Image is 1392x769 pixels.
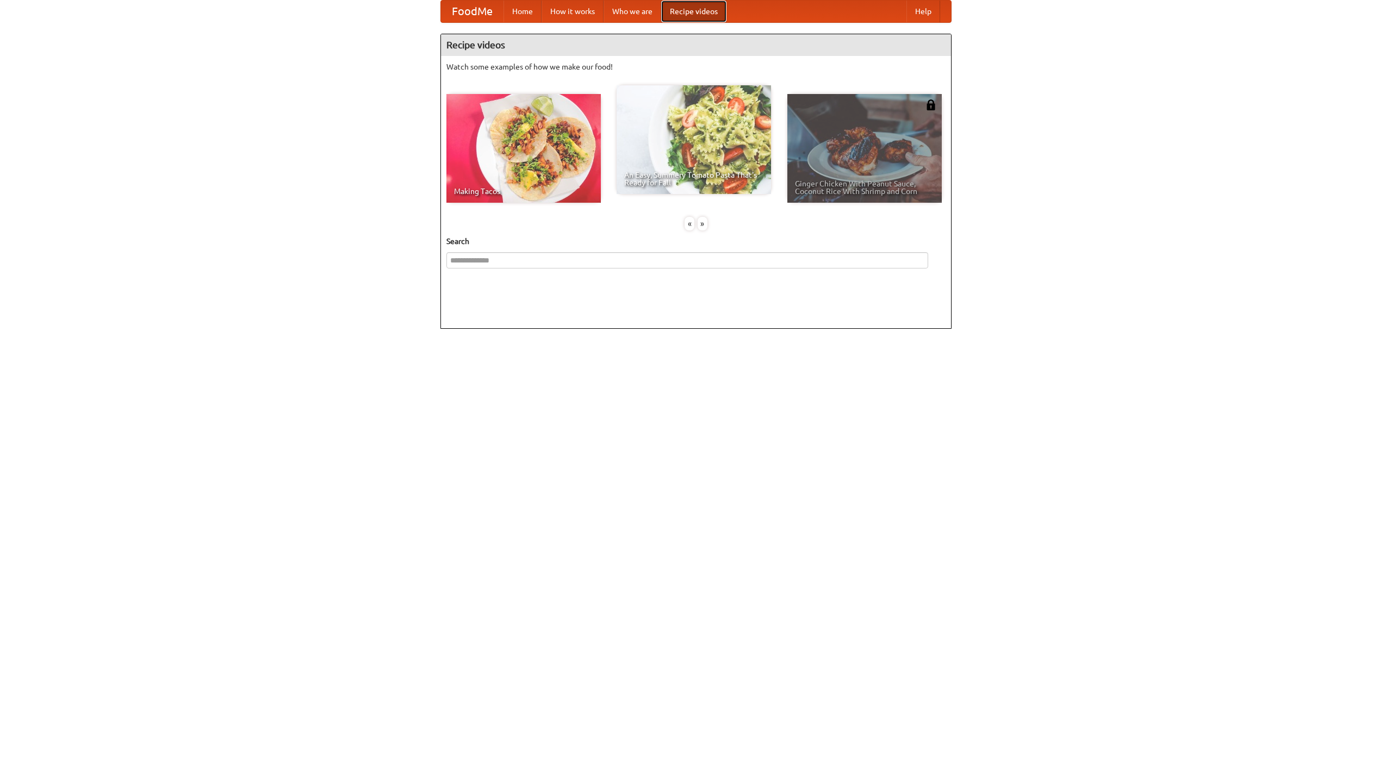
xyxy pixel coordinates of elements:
a: Recipe videos [661,1,726,22]
h4: Recipe videos [441,34,951,56]
div: » [698,217,707,230]
a: Making Tacos [446,94,601,203]
a: Help [906,1,940,22]
div: « [685,217,694,230]
a: Home [504,1,542,22]
a: How it works [542,1,604,22]
span: An Easy, Summery Tomato Pasta That's Ready for Fall [624,171,763,186]
span: Making Tacos [454,187,593,195]
a: Who we are [604,1,661,22]
h5: Search [446,236,946,247]
p: Watch some examples of how we make our food! [446,61,946,72]
a: FoodMe [441,1,504,22]
img: 483408.png [925,99,936,110]
a: An Easy, Summery Tomato Pasta That's Ready for Fall [617,85,771,194]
